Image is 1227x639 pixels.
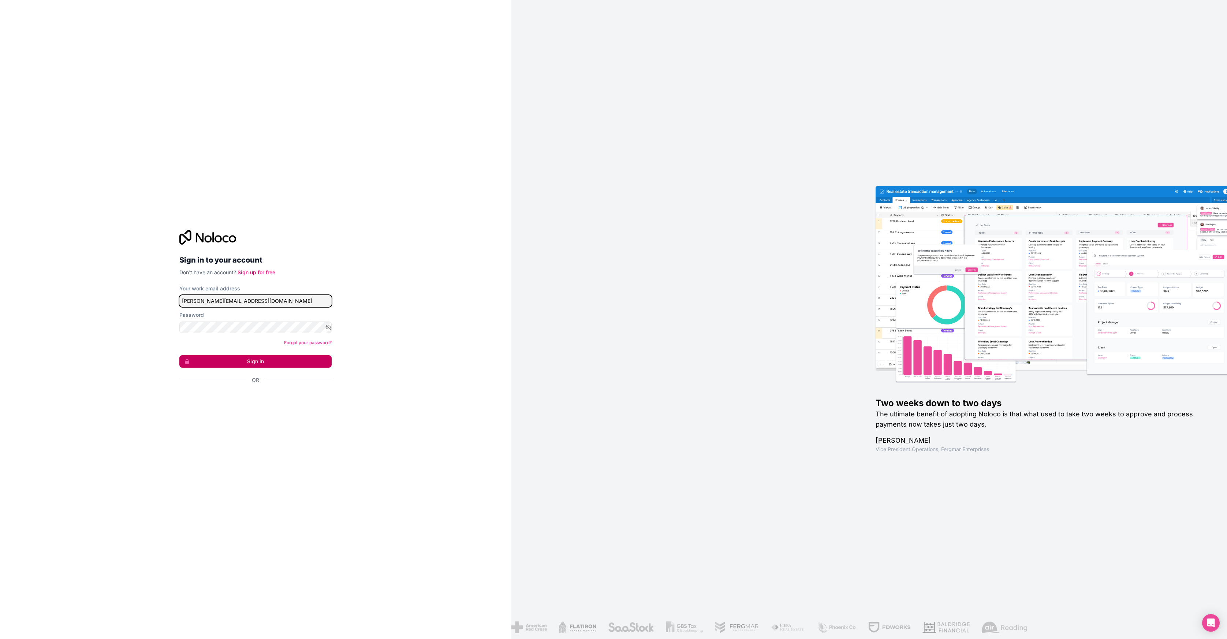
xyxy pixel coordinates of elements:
img: /assets/fdworks-Bi04fVtw.png [758,621,801,633]
img: /assets/american-red-cross-BAupjrZR.png [1092,621,1127,633]
iframe: Sign in with Google Button [176,392,329,408]
div: Open Intercom Messenger [1202,614,1220,632]
input: Email address [179,295,332,307]
h1: Two weeks down to two days [876,397,1204,409]
img: /assets/gbstax-C-GtDUiK.png [556,621,593,633]
h2: The ultimate benefit of adopting Noloco is that what used to take two weeks to approve and proces... [876,409,1204,430]
img: /assets/flatiron-C8eUkumj.png [1139,621,1177,633]
img: /assets/baldridge-DxmPIwAm.png [813,621,860,633]
h1: Vice President Operations , Fergmar Enterprises [876,446,1204,453]
input: Password [179,322,332,333]
label: Your work email address [179,285,240,292]
h1: [PERSON_NAME] [876,435,1204,446]
img: /assets/saastock-C6Zbiodz.png [498,621,544,633]
a: Forgot your password? [284,340,332,345]
span: Don't have an account? [179,269,236,275]
label: Password [179,311,204,319]
span: Or [252,376,259,384]
img: /assets/fiera-fwj2N5v4.png [661,621,695,633]
button: Sign in [179,355,332,368]
img: /assets/phoenix-BREaitsQ.png [707,621,747,633]
img: /assets/fergmar-CudnrXN5.png [605,621,649,633]
h2: Sign in to your account [179,253,332,267]
a: Sign up for free [238,269,275,275]
img: /assets/airreading-FwAmRzSr.png [872,621,918,633]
